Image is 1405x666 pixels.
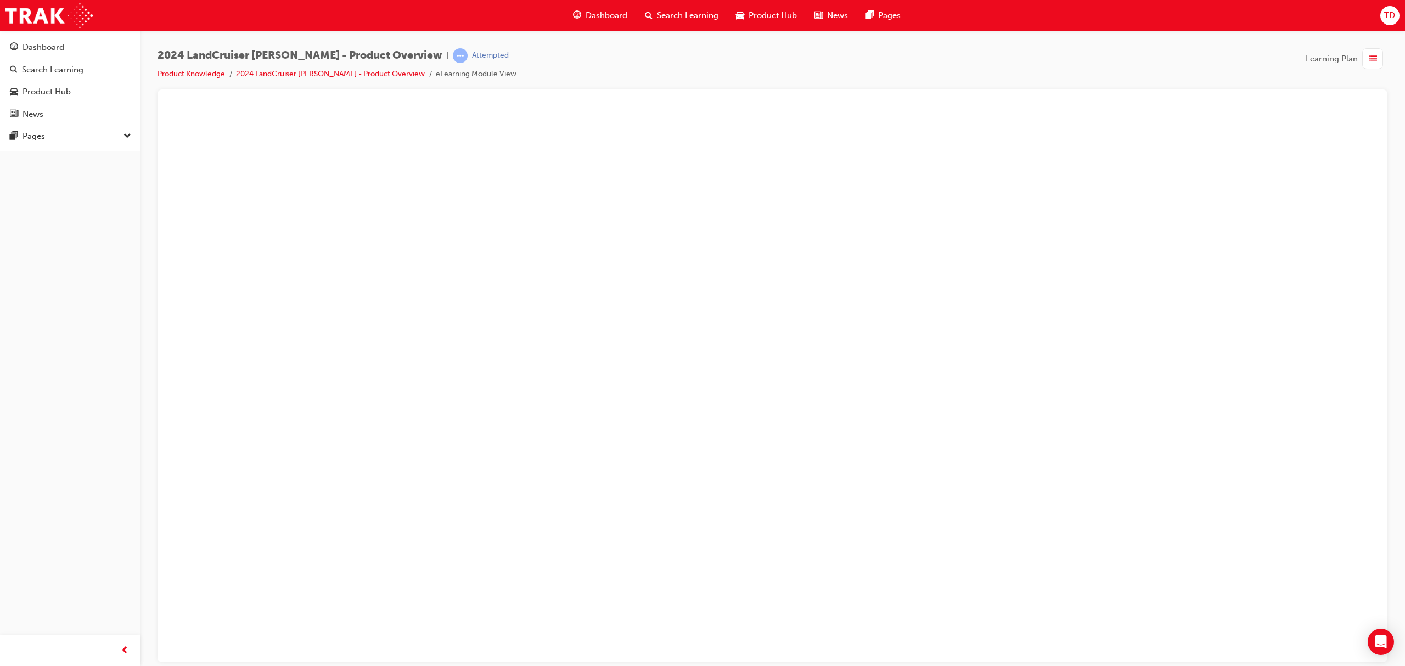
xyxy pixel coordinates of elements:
[736,9,744,22] span: car-icon
[827,9,848,22] span: News
[23,86,71,98] div: Product Hub
[586,9,627,22] span: Dashboard
[866,9,874,22] span: pages-icon
[446,49,448,62] span: |
[645,9,653,22] span: search-icon
[23,41,64,54] div: Dashboard
[436,68,516,81] li: eLearning Module View
[1306,48,1387,69] button: Learning Plan
[806,4,857,27] a: news-iconNews
[4,82,136,102] a: Product Hub
[123,129,131,144] span: down-icon
[236,69,425,78] a: 2024 LandCruiser [PERSON_NAME] - Product Overview
[4,126,136,146] button: Pages
[4,104,136,125] a: News
[5,3,93,28] img: Trak
[10,87,18,97] span: car-icon
[121,644,129,658] span: prev-icon
[564,4,636,27] a: guage-iconDashboard
[727,4,806,27] a: car-iconProduct Hub
[878,9,901,22] span: Pages
[10,132,18,142] span: pages-icon
[1306,53,1358,65] span: Learning Plan
[4,35,136,126] button: DashboardSearch LearningProduct HubNews
[4,37,136,58] a: Dashboard
[657,9,718,22] span: Search Learning
[453,48,468,63] span: learningRecordVerb_ATTEMPT-icon
[1369,52,1377,66] span: list-icon
[10,43,18,53] span: guage-icon
[158,49,442,62] span: 2024 LandCruiser [PERSON_NAME] - Product Overview
[814,9,823,22] span: news-icon
[23,130,45,143] div: Pages
[23,108,43,121] div: News
[4,60,136,80] a: Search Learning
[857,4,909,27] a: pages-iconPages
[749,9,797,22] span: Product Hub
[1384,9,1395,22] span: TD
[10,65,18,75] span: search-icon
[10,110,18,120] span: news-icon
[158,69,225,78] a: Product Knowledge
[472,50,509,61] div: Attempted
[22,64,83,76] div: Search Learning
[1380,6,1400,25] button: TD
[1368,629,1394,655] div: Open Intercom Messenger
[636,4,727,27] a: search-iconSearch Learning
[573,9,581,22] span: guage-icon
